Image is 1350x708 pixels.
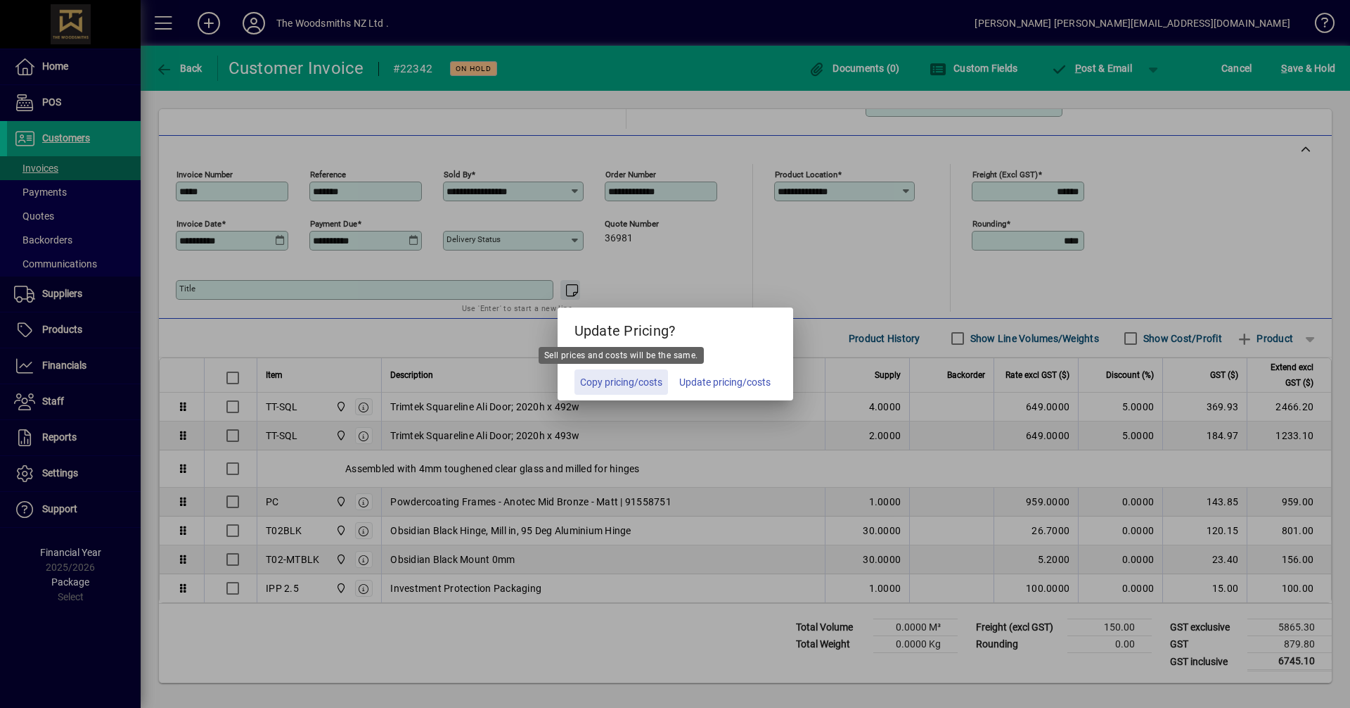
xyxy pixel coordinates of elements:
div: Sell prices and costs will be the same. [539,347,704,364]
button: Copy pricing/costs [574,369,668,395]
span: Copy pricing/costs [580,375,662,390]
span: Update pricing/costs [679,375,771,390]
button: Update pricing/costs [674,369,776,395]
h5: Update Pricing? [558,308,793,348]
